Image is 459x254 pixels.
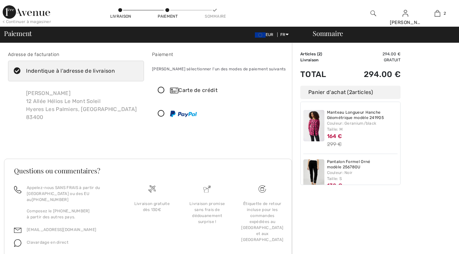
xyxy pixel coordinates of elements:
td: Total [300,63,342,86]
a: [PHONE_NUMBER] [32,197,68,202]
iframe: Ouvre un widget dans lequel vous pouvez trouver plus d’informations [417,234,452,251]
div: Couleur: Noir Taille: S [327,170,398,182]
img: email [14,227,21,234]
img: Livraison promise sans frais de dédouanement surprise&nbsp;! [203,185,211,193]
span: 2 [349,89,352,95]
img: Mon panier [435,9,440,17]
div: Livraison [110,13,130,19]
p: Composez le [PHONE_NUMBER] à partir des autres pays. [27,208,116,220]
div: Sommaire [305,30,455,37]
span: EUR [255,32,276,37]
div: Adresse de facturation [8,51,144,58]
div: Livraison gratuite dès 130€ [130,201,174,213]
div: Étiquette de retour incluse pour les commandes expédiées au [GEOGRAPHIC_DATA] et aux [GEOGRAPHIC_... [240,201,285,243]
p: Appelez-nous SANS FRAIS à partir du [GEOGRAPHIC_DATA] ou des EU au [27,185,116,203]
span: 2 [318,52,321,56]
a: [EMAIL_ADDRESS][DOMAIN_NAME] [27,227,96,232]
div: [PERSON_NAME] sélectionner l'un des modes de paiement suivants [152,61,288,77]
div: [PERSON_NAME] 12 Allée Hélios Le Mont Soleil Hyeres Les Palmiers, [GEOGRAPHIC_DATA] 83400 [21,84,142,127]
img: Euro [255,32,266,38]
td: Livraison [300,57,342,63]
div: Carte de crédit [170,86,283,94]
a: Manteau Longueur Hanche Géométrique modèle 241905 [327,110,398,120]
div: Paiement [152,51,288,58]
img: PayPal [170,111,197,117]
div: [PERSON_NAME] [390,19,421,26]
div: Panier d'achat ( articles) [300,86,401,99]
div: < Continuer à magasiner [3,19,51,25]
div: Paiement [158,13,178,19]
img: Livraison gratuite dès 130&#8364; [148,185,156,193]
td: Gratuit [342,57,401,63]
span: 2 [444,10,446,16]
div: Sommaire [205,13,225,19]
div: Couleur: Geranium/black Taille: M [327,120,398,132]
img: Livraison gratuite dès 130&#8364; [259,185,266,193]
img: Mes infos [403,9,408,17]
td: Articles ( ) [300,51,342,57]
h3: Questions ou commentaires? [14,167,282,174]
span: 164 € [327,133,342,139]
span: FR [280,32,289,37]
img: chat [14,239,21,247]
img: Carte de crédit [170,88,178,93]
img: Manteau Longueur Hanche Géométrique modèle 241905 [303,110,324,141]
span: 130 € [327,182,342,189]
img: 1ère Avenue [3,5,50,19]
td: 294.00 € [342,51,401,57]
span: Paiement [4,30,32,37]
div: Indentique à l'adresse de livraison [26,67,115,75]
s: 299 € [327,141,342,147]
img: recherche [370,9,376,17]
a: Se connecter [403,10,408,16]
img: Pantalon Formel Orné modèle 256780U [303,159,324,191]
a: 2 [422,9,453,17]
div: Livraison promise sans frais de dédouanement surprise ! [185,201,229,225]
span: Clavardage en direct [27,240,68,245]
td: 294.00 € [342,63,401,86]
img: call [14,186,21,193]
a: Pantalon Formel Orné modèle 256780U [327,159,398,170]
